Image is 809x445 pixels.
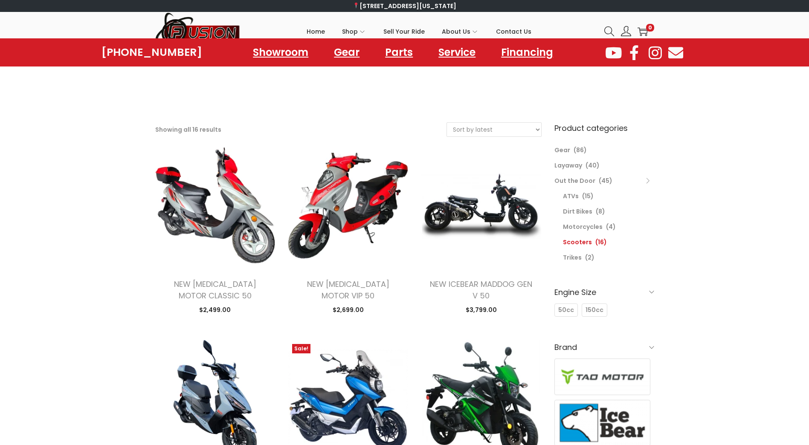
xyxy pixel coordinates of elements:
span: 150cc [586,306,603,315]
span: (2) [585,253,594,262]
span: About Us [442,21,470,42]
a: Financing [493,43,562,62]
h6: Product categories [554,122,654,134]
img: Woostify retina logo [155,12,241,52]
a: Shop [342,12,366,51]
a: About Us [442,12,479,51]
a: Gear [325,43,368,62]
span: (16) [595,238,607,246]
a: Sell Your Ride [383,12,425,51]
a: Home [307,12,325,51]
a: Service [430,43,484,62]
a: NEW ICEBEAR MADDOG GEN V 50 [430,279,532,301]
a: Motorcycles [563,222,603,231]
span: (15) [582,192,594,200]
span: 3,799.00 [466,306,497,314]
a: NEW [MEDICAL_DATA] MOTOR CLASSIC 50 [174,279,256,301]
span: Shop [342,21,358,42]
span: Sell Your Ride [383,21,425,42]
h6: Brand [554,337,654,357]
a: Out the Door [554,176,595,185]
a: 0 [638,26,648,37]
p: Showing all 16 results [155,124,221,136]
a: Scooters [563,238,592,246]
a: NEW [MEDICAL_DATA] MOTOR VIP 50 [307,279,389,301]
a: Showroom [244,43,317,62]
span: (8) [596,207,605,216]
a: Contact Us [496,12,531,51]
a: Dirt Bikes [563,207,592,216]
img: Tao Motor [555,359,650,394]
span: Contact Us [496,21,531,42]
a: ATVs [563,192,579,200]
span: 2,699.00 [333,306,364,314]
span: 2,499.00 [199,306,231,314]
a: Parts [377,43,421,62]
span: $ [333,306,336,314]
nav: Menu [244,43,562,62]
h6: Engine Size [554,282,654,302]
span: (86) [574,146,587,154]
a: [STREET_ADDRESS][US_STATE] [353,2,456,10]
span: $ [199,306,203,314]
nav: Primary navigation [241,12,598,51]
span: (45) [599,176,612,185]
span: (4) [606,222,616,231]
a: Layaway [554,161,582,170]
span: $ [466,306,470,314]
img: 📍 [353,3,359,9]
select: Shop order [447,123,541,136]
a: Trikes [563,253,582,262]
span: Home [307,21,325,42]
span: (40) [586,161,600,170]
a: Gear [554,146,570,154]
span: 50cc [558,306,574,315]
a: [PHONE_NUMBER] [101,46,202,58]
